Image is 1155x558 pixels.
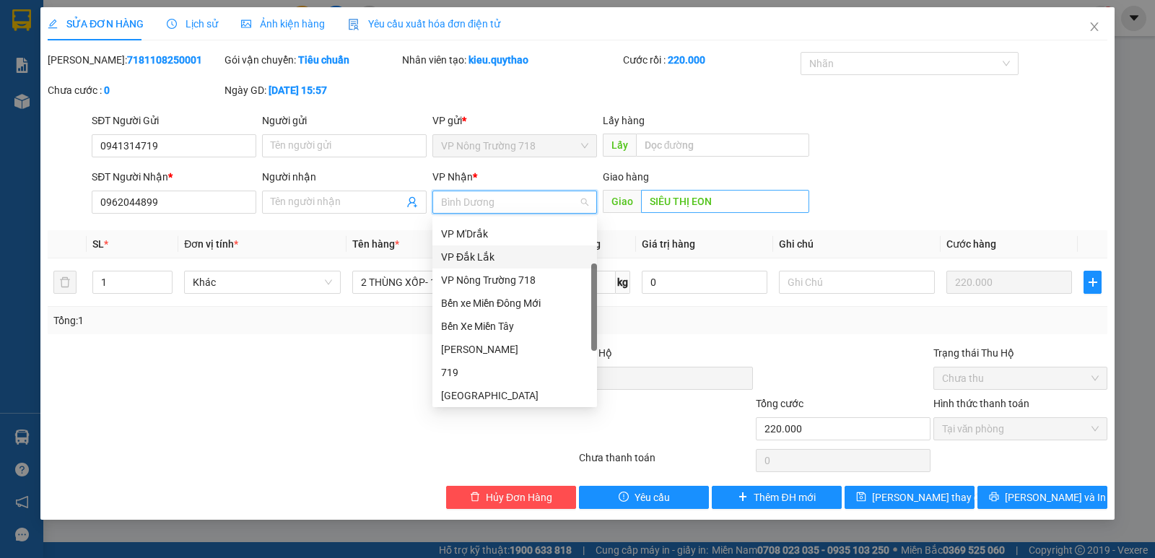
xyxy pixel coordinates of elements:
b: [DATE] 15:57 [269,84,327,96]
span: SL [92,238,104,250]
span: Cước hàng [946,238,996,250]
div: Nhân viên tạo: [402,52,621,68]
span: clock-circle [167,19,177,29]
div: [PERSON_NAME] [441,341,588,357]
div: VP M'Drắk [441,226,588,242]
div: VP gửi [432,113,597,128]
button: exclamation-circleYêu cầu [579,486,709,509]
input: Dọc đường [641,190,810,213]
div: SĐT Người Nhận [92,169,256,185]
input: Ghi Chú [779,271,935,294]
span: Tại văn phòng [942,418,1099,440]
span: edit [48,19,58,29]
span: Hủy Đơn Hàng [486,489,552,505]
b: kieu.quythao [468,54,528,66]
span: Yêu cầu xuất hóa đơn điện tử [348,18,500,30]
span: close [1089,21,1100,32]
div: Bến Xe Miền Tây [432,315,597,338]
button: Close [1074,7,1115,48]
div: Người gửi [262,113,427,128]
input: VD: Bàn, Ghế [352,271,508,294]
span: Lịch sử [167,18,218,30]
span: Giao [603,190,641,213]
div: Cước rồi : [623,52,797,68]
button: deleteHủy Đơn Hàng [446,486,576,509]
button: plus [1084,271,1102,294]
div: Gói vận chuyển: [225,52,398,68]
span: Increase Value [156,271,172,282]
span: up [160,274,169,282]
th: Ghi chú [773,230,941,258]
span: Giao hàng [603,171,649,183]
div: VP Nông Trường 718 [432,269,597,292]
button: printer[PERSON_NAME] và In [977,486,1107,509]
div: VP M'Drắk [432,222,597,245]
span: Ảnh kiện hàng [241,18,325,30]
label: Hình thức thanh toán [933,398,1029,409]
span: Tên hàng [352,238,399,250]
div: Tổng: 1 [53,313,447,328]
input: 0 [946,271,1072,294]
span: Chưa thu [942,367,1099,389]
span: Thêm ĐH mới [754,489,815,505]
span: printer [989,492,999,503]
span: save [856,492,866,503]
div: VP Đắk Lắk [432,245,597,269]
span: Đơn vị tính [184,238,238,250]
span: Tổng cước [756,398,803,409]
span: kg [616,271,630,294]
span: plus [1084,276,1101,288]
div: Chưa cước : [48,82,222,98]
div: Người nhận [262,169,427,185]
span: Yêu cầu [635,489,670,505]
span: Lấy [603,134,636,157]
span: Bình Dương [441,191,588,213]
button: plusThêm ĐH mới [712,486,842,509]
div: VP Đắk Lắk [441,249,588,265]
span: [PERSON_NAME] và In [1005,489,1106,505]
b: 0 [104,84,110,96]
span: down [160,284,169,292]
div: Ngày GD: [225,82,398,98]
input: Dọc đường [636,134,810,157]
span: user-add [406,196,418,208]
span: plus [738,492,748,503]
div: Trạng thái Thu Hộ [933,345,1107,361]
span: Thu Hộ [579,347,612,359]
b: Tiêu chuẩn [298,54,349,66]
div: Bến xe Miền Đông Mới [432,292,597,315]
span: VP Nông Trường 718 [441,135,588,157]
span: picture [241,19,251,29]
span: SỬA ĐƠN HÀNG [48,18,144,30]
span: Giá trị hàng [642,238,695,250]
div: Chưa thanh toán [577,450,754,475]
span: Lấy hàng [603,115,645,126]
div: Bình Phước [432,384,597,407]
div: Bến xe Miền Đông Mới [441,295,588,311]
div: SĐT Người Gửi [92,113,256,128]
button: save[PERSON_NAME] thay đổi [845,486,975,509]
div: [PERSON_NAME]: [48,52,222,68]
button: delete [53,271,77,294]
span: Decrease Value [156,282,172,293]
b: 7181108250001 [127,54,202,66]
div: [GEOGRAPHIC_DATA] [441,388,588,404]
div: VP Nông Trường 718 [441,272,588,288]
span: exclamation-circle [619,492,629,503]
div: 719 [432,361,597,384]
div: Bến Xe Miền Tây [441,318,588,334]
span: VP Nhận [432,171,473,183]
div: 719 [441,365,588,380]
span: Khác [193,271,331,293]
div: Hòa Tiến [432,338,597,361]
b: 220.000 [668,54,705,66]
img: icon [348,19,359,30]
span: [PERSON_NAME] thay đổi [872,489,988,505]
span: delete [470,492,480,503]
